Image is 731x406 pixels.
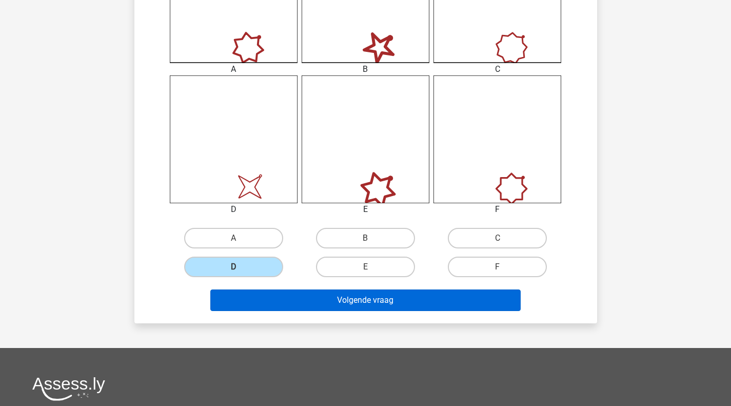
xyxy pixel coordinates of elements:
[316,228,415,248] label: B
[426,63,569,75] div: C
[426,203,569,216] div: F
[210,289,521,311] button: Volgende vraag
[162,63,305,75] div: A
[294,63,437,75] div: B
[316,257,415,277] label: E
[162,203,305,216] div: D
[294,203,437,216] div: E
[448,228,547,248] label: C
[184,228,283,248] label: A
[184,257,283,277] label: D
[448,257,547,277] label: F
[32,377,105,401] img: Assessly logo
